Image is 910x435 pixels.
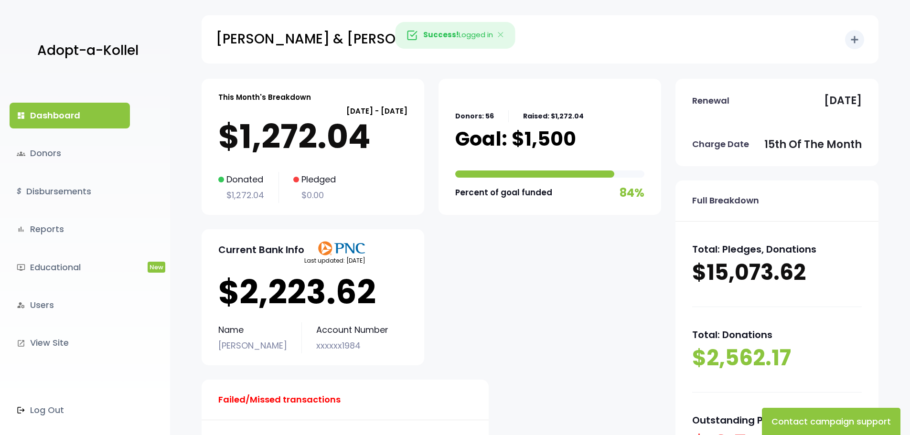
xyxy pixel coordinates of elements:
i: launch [17,339,25,348]
p: 15th of the month [764,135,862,154]
p: Donated [218,172,264,187]
p: Percent of goal funded [455,185,552,200]
p: Adopt-a-Kollel [37,39,139,63]
p: Account Number [316,322,388,338]
p: Total: Pledges, Donations [692,241,862,258]
p: $2,223.62 [218,273,407,311]
span: New [148,262,165,273]
a: launchView Site [10,330,130,356]
p: This Month's Breakdown [218,91,311,104]
button: Close [487,22,515,48]
i: add [849,34,860,45]
i: ondemand_video [17,263,25,272]
a: Adopt-a-Kollel [32,28,139,74]
p: 84% [620,182,644,203]
a: $Disbursements [10,179,130,204]
a: ondemand_videoEducationalNew [10,255,130,280]
p: xxxxxx1984 [316,338,388,353]
p: Pledged [293,172,336,187]
a: manage_accountsUsers [10,292,130,318]
img: PNClogo.svg [318,241,365,255]
p: Charge Date [692,137,749,152]
p: Last updated: [DATE] [304,255,365,266]
a: Log Out [10,397,130,423]
a: groupsDonors [10,140,130,166]
p: $1,272.04 [218,117,407,156]
div: Logged in [395,22,515,49]
p: Raised: $1,272.04 [523,110,584,122]
i: dashboard [17,111,25,120]
p: $2,562.17 [692,343,862,373]
i: manage_accounts [17,301,25,309]
a: dashboardDashboard [10,103,130,128]
p: $15,073.62 [692,258,862,287]
p: Failed/Missed transactions [218,392,341,407]
button: add [845,30,864,49]
p: Total: Donations [692,326,862,343]
p: $1,272.04 [218,188,264,203]
p: Name [218,322,287,338]
button: Contact campaign support [762,408,900,435]
p: [DATE] - [DATE] [218,105,407,117]
a: bar_chartReports [10,216,130,242]
p: Full Breakdown [692,193,759,208]
p: Goal: $1,500 [455,127,576,151]
i: $ [17,185,21,199]
p: Renewal [692,93,729,108]
p: $0.00 [293,188,336,203]
span: groups [17,149,25,158]
p: [PERSON_NAME] & [PERSON_NAME] [216,27,460,51]
p: [PERSON_NAME] [218,338,287,353]
i: bar_chart [17,225,25,233]
p: Outstanding Pledges [692,412,862,429]
strong: Success! [423,30,459,40]
p: [DATE] [824,91,862,110]
p: Current Bank Info [218,241,304,258]
p: Donors: 56 [455,110,494,122]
